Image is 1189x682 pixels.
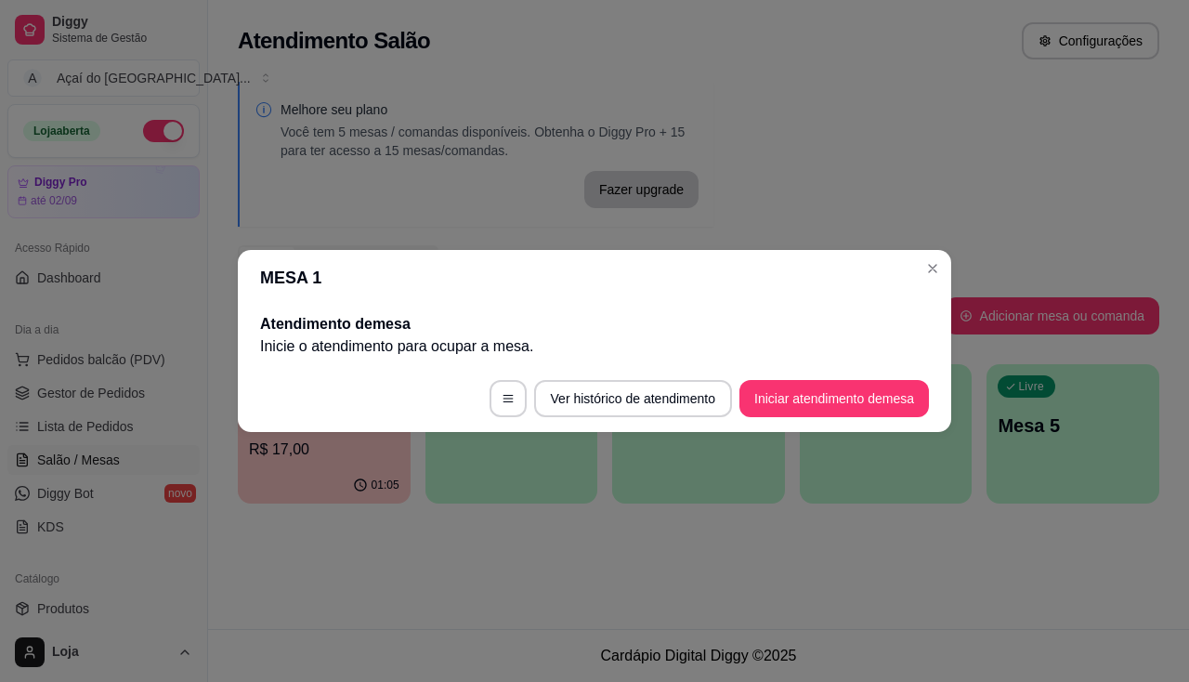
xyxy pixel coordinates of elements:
header: MESA 1 [238,250,951,306]
h2: Atendimento de mesa [260,313,929,335]
p: Inicie o atendimento para ocupar a mesa . [260,335,929,358]
button: Close [918,254,947,283]
button: Iniciar atendimento demesa [739,380,929,417]
button: Ver histórico de atendimento [534,380,732,417]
